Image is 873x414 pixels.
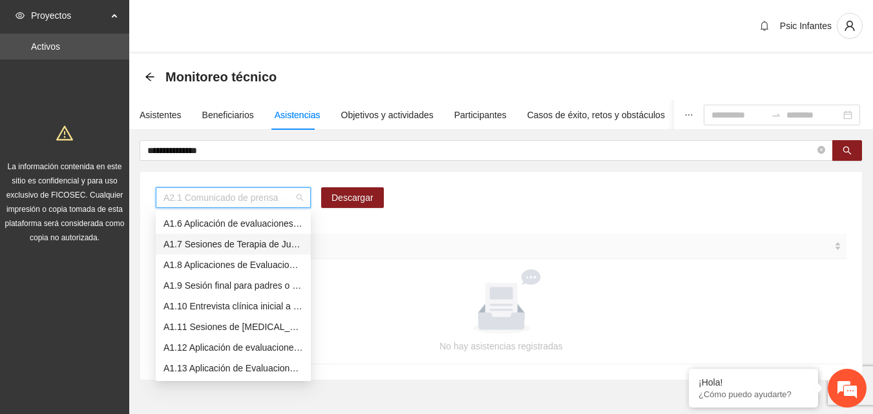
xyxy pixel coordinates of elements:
[163,216,303,231] div: A1.6 Aplicación de evaluaciones Pre a NN
[754,16,775,36] button: bell
[67,66,217,83] div: Chatee con nosotros ahora
[165,67,277,87] span: Monitoreo técnico
[5,162,125,242] span: La información contenida en este sitio es confidencial y para uso exclusivo de FICOSEC. Cualquier...
[755,21,774,31] span: bell
[6,276,246,322] textarea: Escriba su mensaje y pulse “Intro”
[771,110,781,120] span: to
[843,146,852,156] span: search
[156,234,311,254] div: A1.7 Sesiones de Terapia de Juego para niños y niñas
[145,72,155,82] span: arrow-left
[163,299,303,313] div: A1.10 Entrevista clínica inicial a padres o tutores de Adolescentes
[31,3,107,28] span: Proyectos
[163,278,303,293] div: A1.9 Sesión final para padres o tutores de NN
[341,108,434,122] div: Objetivos y actividades
[75,134,178,265] span: Estamos en línea.
[837,20,862,32] span: user
[163,237,303,251] div: A1.7 Sesiones de Terapia de Juego para niños y niñas
[684,110,693,119] span: ellipsis
[163,361,303,375] div: A1.13 Aplicación de Evaluaciones Post a Adolescentes
[171,339,831,353] div: No hay asistencias registradas
[156,234,847,259] th: Asistente
[527,108,665,122] div: Casos de éxito, retos y obstáculos
[321,187,384,208] button: Descargar
[156,337,311,358] div: A1.12 Aplicación de evaluaciones Pre a Adolescentes
[212,6,243,37] div: Minimizar ventana de chat en vivo
[780,21,832,31] span: Psic Infantes
[674,100,704,130] button: ellipsis
[156,316,311,337] div: A1.11 Sesiones de Terapia Breve Centrada en Soluciones para Adolescentes
[817,146,825,154] span: close-circle
[275,108,321,122] div: Asistencias
[163,258,303,272] div: A1.8 Aplicaciones de Evaluaciones Post a NN
[454,108,507,122] div: Participantes
[161,239,832,253] span: Asistente
[163,320,303,334] div: A1.11 Sesiones de [MEDICAL_DATA] para Adolescentes
[145,72,155,83] div: Back
[699,377,808,388] div: ¡Hola!
[156,296,311,316] div: A1.10 Entrevista clínica inicial a padres o tutores de Adolescentes
[202,108,254,122] div: Beneficiarios
[140,108,182,122] div: Asistentes
[156,275,311,296] div: A1.9 Sesión final para padres o tutores de NN
[156,213,311,234] div: A1.6 Aplicación de evaluaciones Pre a NN
[31,41,60,52] a: Activos
[16,11,25,20] span: eye
[771,110,781,120] span: swap-right
[156,254,311,275] div: A1.8 Aplicaciones de Evaluaciones Post a NN
[837,13,863,39] button: user
[163,340,303,355] div: A1.12 Aplicación de evaluaciones Pre a Adolescentes
[156,358,311,378] div: A1.13 Aplicación de Evaluaciones Post a Adolescentes
[56,125,73,141] span: warning
[331,191,373,205] span: Descargar
[817,145,825,157] span: close-circle
[832,140,862,161] button: search
[699,389,808,399] p: ¿Cómo puedo ayudarte?
[163,188,303,207] span: A2.1 Comunicado de prensa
